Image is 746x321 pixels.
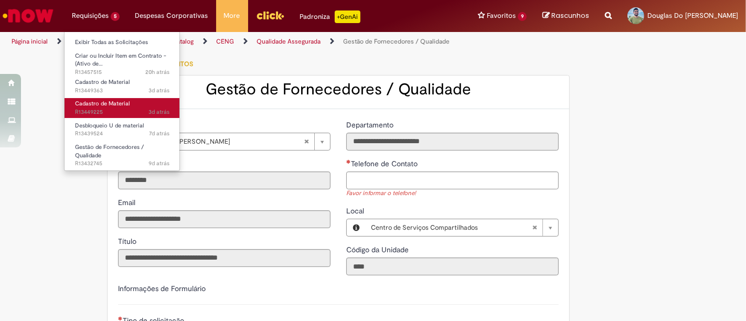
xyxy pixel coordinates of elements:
[75,122,144,130] span: Desbloqueio U de material
[118,236,138,247] label: Somente leitura - Título
[65,50,180,73] a: Aberto R13457515 : Criar ou Incluir Item em Contrato - (Ativo de Giro/Empresas Verticalizadas e I...
[75,130,169,138] span: R13439524
[149,130,169,137] span: 7d atrás
[148,87,169,94] span: 3d atrás
[75,78,130,86] span: Cadastro de Material
[346,206,366,216] span: Local
[346,120,396,130] label: Somente leitura - Departamento
[148,108,169,116] span: 3d atrás
[75,108,169,116] span: R13449225
[65,37,180,48] a: Exibir Todas as Solicitações
[143,133,304,150] span: Douglas do [PERSON_NAME]
[118,210,331,228] input: Email
[371,219,532,236] span: Centro de Serviços Compartilhados
[8,32,489,51] ul: Trilhas de página
[346,189,559,198] div: Favor informar o telefone!
[75,143,144,159] span: Gestão de Fornecedores / Qualidade
[65,98,180,117] a: Aberto R13449225 : Cadastro de Material
[351,159,420,168] span: Telefone de Contato
[346,258,559,275] input: Código da Unidade
[347,219,366,236] button: Local, Visualizar este registro Centro de Serviços Compartilhados
[518,12,527,21] span: 9
[75,87,169,95] span: R13449363
[111,12,120,21] span: 5
[118,249,331,267] input: Título
[551,10,589,20] span: Rascunhos
[300,10,360,23] div: Padroniza
[64,31,180,171] ul: Requisições
[527,219,542,236] abbr: Limpar campo Local
[135,10,208,21] span: Despesas Corporativas
[335,10,360,23] p: +GenAi
[75,159,169,168] span: R13432745
[647,11,738,20] span: Douglas Do [PERSON_NAME]
[148,159,169,167] time: 20/08/2025 14:35:16
[12,37,48,46] a: Página inicial
[366,219,558,236] a: Centro de Serviços CompartilhadosLimpar campo Local
[216,37,234,46] a: CENG
[1,5,55,26] img: ServiceNow
[75,52,166,68] span: Criar ou Incluir Item em Contrato - (Ativo de…
[145,68,169,76] time: 28/08/2025 12:13:52
[343,37,450,46] a: Gestão de Fornecedores / Qualidade
[65,120,180,140] a: Aberto R13439524 : Desbloqueio U de material
[346,245,411,254] span: Somente leitura - Código da Unidade
[118,284,206,293] label: Informações de Formulário
[257,37,321,46] a: Qualidade Assegurada
[65,142,180,164] a: Aberto R13432745 : Gestão de Fornecedores / Qualidade
[149,130,169,137] time: 22/08/2025 11:45:12
[148,108,169,116] time: 26/08/2025 15:48:47
[75,100,130,108] span: Cadastro de Material
[346,133,559,151] input: Departamento
[148,159,169,167] span: 9d atrás
[542,11,589,21] a: Rascunhos
[118,81,559,98] h2: Gestão de Fornecedores / Qualidade
[256,7,284,23] img: click_logo_yellow_360x200.png
[72,10,109,21] span: Requisições
[346,159,351,164] span: Necessários
[487,10,516,21] span: Favoritos
[299,133,314,150] abbr: Limpar campo Favorecido
[137,133,330,150] a: Douglas do [PERSON_NAME]Limpar campo Favorecido
[118,316,123,320] span: Necessários
[118,198,137,207] span: Somente leitura - Email
[75,68,169,77] span: R13457515
[145,68,169,76] span: 20h atrás
[346,244,411,255] label: Somente leitura - Código da Unidade
[346,172,559,189] input: Telefone de Contato
[118,172,331,189] input: ID
[118,197,137,208] label: Somente leitura - Email
[224,10,240,21] span: More
[65,77,180,96] a: Aberto R13449363 : Cadastro de Material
